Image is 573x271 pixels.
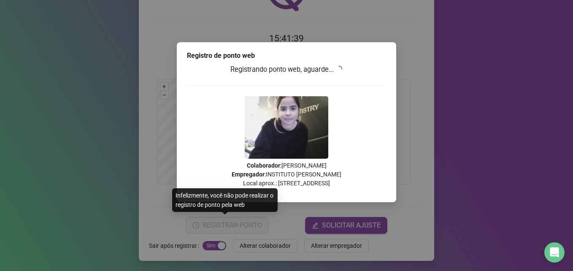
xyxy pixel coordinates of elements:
[187,51,386,61] div: Registro de ponto web
[544,242,565,263] div: Open Intercom Messenger
[232,171,265,178] strong: Empregador
[245,96,328,159] img: 9k=
[187,161,386,188] p: : [PERSON_NAME] : INSTITUTO [PERSON_NAME] Local aprox.: [STREET_ADDRESS]
[335,65,343,74] span: loading
[247,162,280,169] strong: Colaborador
[187,64,386,75] h3: Registrando ponto web, aguarde...
[172,188,278,212] div: Infelizmente, você não pode realizar o registro de ponto pela web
